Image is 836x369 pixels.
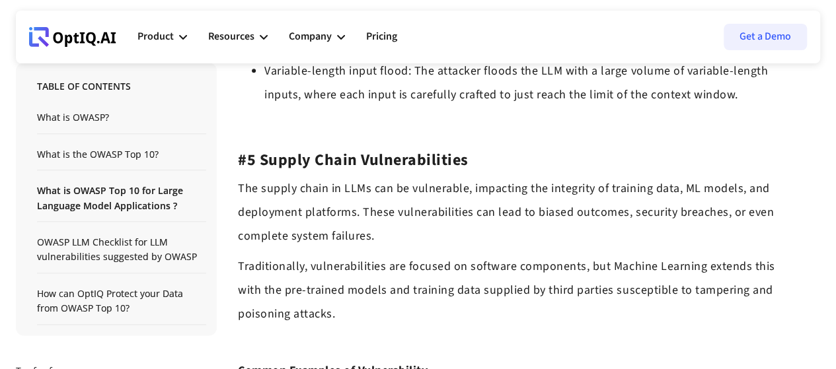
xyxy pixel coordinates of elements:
div: Company [289,17,345,57]
p: The supply chain in LLMs can be vulnerable, impacting the integrity of training data, ML models, ... [238,177,799,248]
a: OWASP LLM Checklist for LLM vulnerabilities suggested by OWASP [37,236,206,265]
a: Webflow Homepage [29,17,116,57]
a: Get a Demo [724,24,807,50]
div: Company [289,28,332,46]
div: What is OWASP? [37,111,109,125]
div: What is the OWASP Top 10? [37,147,159,162]
a: How can OptIQ Protect your Data from OWASP Top 10? [37,286,206,316]
div: Resources [208,17,268,57]
div: Product [137,28,174,46]
div: Resources [208,28,254,46]
a: What is the OWASP Top 10? [37,147,206,162]
a: Pricing [366,17,397,57]
p: Traditionally, vulnerabilities are focused on software components, but Machine Learning extends t... [238,255,799,326]
div: Webflow Homepage [29,46,30,47]
p: ‍ [238,114,799,137]
li: Variable-length input flood: The attacker floods the LLM with a large volume of variable-length i... [264,59,799,107]
h5: Table of Contents [37,81,206,102]
a: What is OWASP Top 10 for Large Language Model Applications ? [37,184,206,214]
div: Product [137,17,187,57]
h3: #5 Supply Chain Vulnerabilities [238,151,799,170]
p: ‍ [238,333,799,356]
a: What is OWASP? [37,111,206,125]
